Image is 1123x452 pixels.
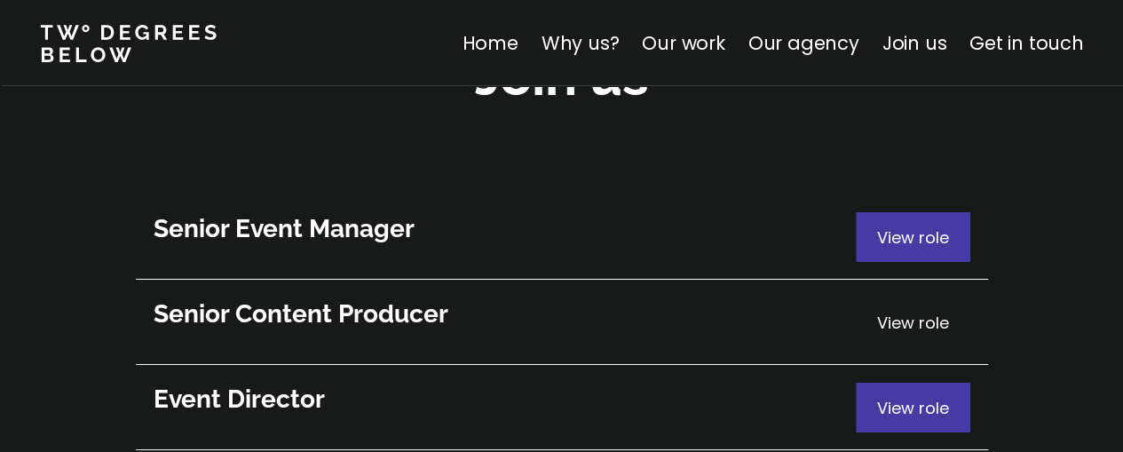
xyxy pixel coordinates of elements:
a: Why us? [541,30,619,56]
a: Home [462,30,518,56]
h3: Senior Event Manager [154,212,856,246]
a: Join us [882,30,946,56]
a: View role [136,194,988,280]
a: Our work [642,30,724,56]
h3: Event Director [154,383,856,416]
a: Our agency [747,30,858,56]
span: View role [877,226,949,249]
a: View role [136,365,988,450]
a: View role [136,280,988,365]
h3: Senior Content Producer [154,297,856,331]
span: View role [877,397,949,419]
a: Get in touch [969,30,1083,56]
span: View role [877,312,949,334]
